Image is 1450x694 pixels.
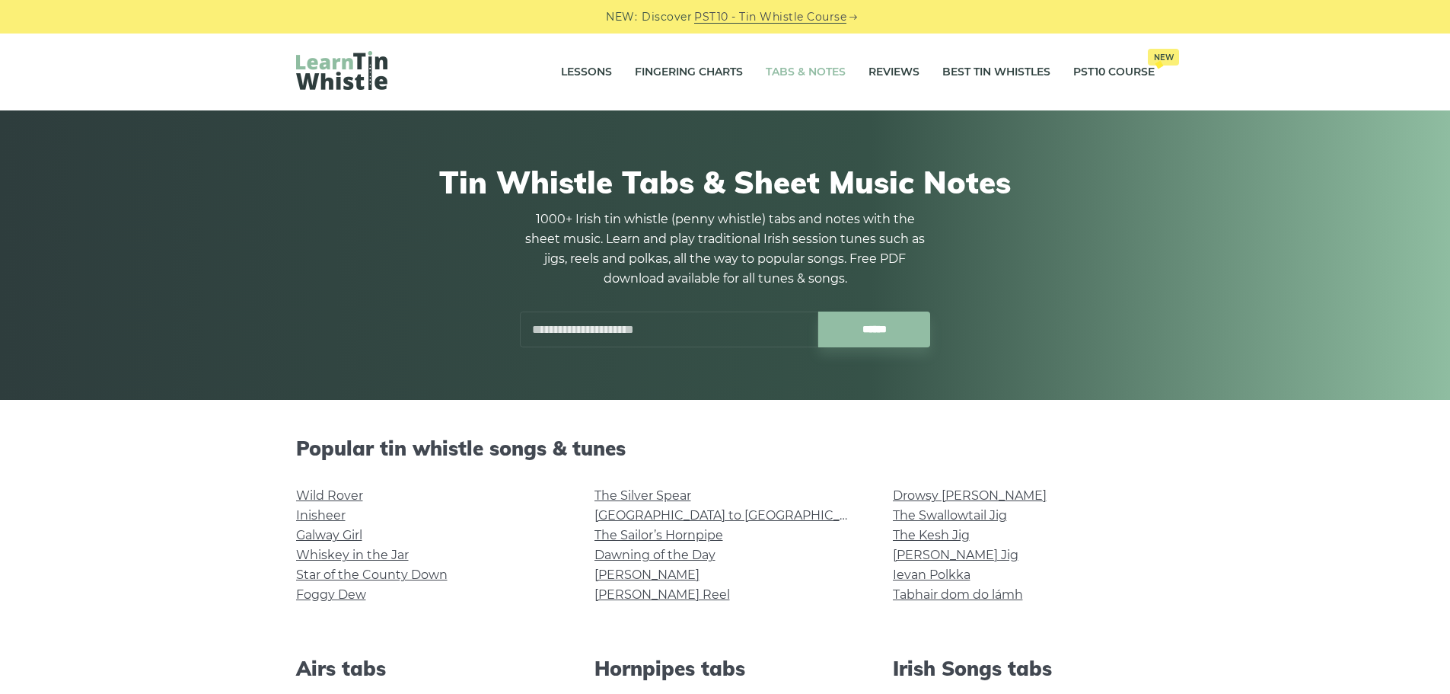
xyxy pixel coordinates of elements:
a: Foggy Dew [296,587,366,602]
a: [PERSON_NAME] Reel [594,587,730,602]
a: Dawning of the Day [594,548,715,562]
a: Tabhair dom do lámh [893,587,1023,602]
a: Ievan Polkka [893,568,970,582]
a: The Swallowtail Jig [893,508,1007,523]
h2: Irish Songs tabs [893,657,1155,680]
a: The Sailor’s Hornpipe [594,528,723,542]
a: Wild Rover [296,488,363,503]
p: 1000+ Irish tin whistle (penny whistle) tabs and notes with the sheet music. Learn and play tradi... [520,209,931,289]
a: [PERSON_NAME] Jig [893,548,1018,562]
a: [PERSON_NAME] [594,568,700,582]
a: PST10 CourseNew [1073,53,1155,91]
h2: Airs tabs [296,657,558,680]
h2: Popular tin whistle songs & tunes [296,437,1155,460]
span: New [1148,49,1179,66]
a: Reviews [868,53,919,91]
a: Inisheer [296,508,346,523]
a: Lessons [561,53,612,91]
a: Tabs & Notes [766,53,846,91]
img: LearnTinWhistle.com [296,51,387,90]
h1: Tin Whistle Tabs & Sheet Music Notes [296,164,1155,200]
a: The Silver Spear [594,488,691,503]
a: Star of the County Down [296,568,448,582]
a: The Kesh Jig [893,528,970,542]
a: Best Tin Whistles [942,53,1050,91]
h2: Hornpipes tabs [594,657,856,680]
a: Drowsy [PERSON_NAME] [893,488,1047,503]
a: Whiskey in the Jar [296,548,409,562]
a: Fingering Charts [635,53,743,91]
a: [GEOGRAPHIC_DATA] to [GEOGRAPHIC_DATA] [594,508,875,523]
a: Galway Girl [296,528,362,542]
